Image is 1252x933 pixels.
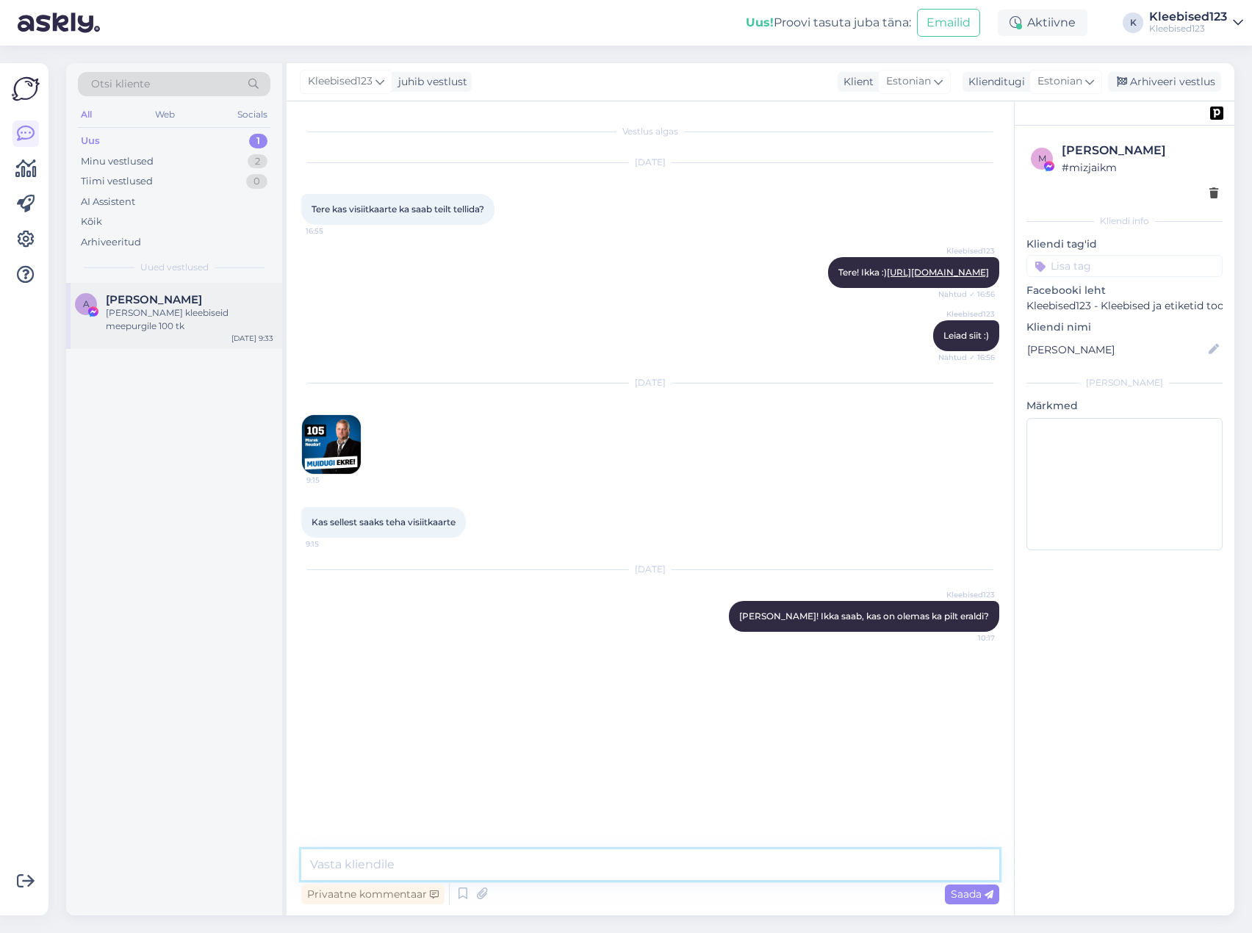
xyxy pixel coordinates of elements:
div: Kleebised123 [1149,23,1227,35]
p: Märkmed [1026,398,1223,414]
div: Tiimi vestlused [81,174,153,189]
div: Aktiivne [998,10,1087,36]
div: Kõik [81,215,102,229]
input: Lisa tag [1026,255,1223,277]
span: Nähtud ✓ 16:56 [938,352,995,363]
a: Kleebised123Kleebised123 [1149,11,1243,35]
span: Nähtud ✓ 16:56 [938,289,995,300]
p: Kleebised123 - Kleebised ja etiketid toodetele ning kleebised autodele. [1026,298,1223,314]
span: Kleebised123 [308,73,373,90]
div: # mizjaikm [1062,159,1218,176]
div: 2 [248,154,267,169]
div: [PERSON_NAME] kleebiseid meepurgile 100 tk [106,306,273,333]
div: [DATE] [301,376,999,389]
div: [DATE] [301,563,999,576]
span: 9:15 [306,475,361,486]
button: Emailid [917,9,980,37]
span: Leiad siit :) [943,330,989,341]
p: Kliendi tag'id [1026,237,1223,252]
span: Estonian [1037,73,1082,90]
div: juhib vestlust [392,74,467,90]
div: Vestlus algas [301,125,999,138]
div: Arhiveeritud [81,235,141,250]
div: Web [152,105,178,124]
div: 1 [249,134,267,148]
div: [PERSON_NAME] [1062,142,1218,159]
input: Lisa nimi [1027,342,1206,358]
div: Minu vestlused [81,154,154,169]
span: Tere! Ikka :) [838,267,989,278]
span: Uued vestlused [140,261,209,274]
span: A [83,298,90,309]
div: AI Assistent [81,195,135,209]
span: Tere kas visiitkaarte ka saab teilt tellida? [312,203,484,215]
div: [DATE] [301,156,999,169]
span: August Erik [106,293,202,306]
div: [DATE] 9:33 [231,333,273,344]
div: K [1123,12,1143,33]
span: Kleebised123 [940,245,995,256]
div: Kleebised123 [1149,11,1227,23]
div: Privaatne kommentaar [301,885,445,904]
p: Kliendi nimi [1026,320,1223,335]
span: Kas sellest saaks teha visiitkaarte [312,516,456,527]
img: Attachment [302,415,361,474]
div: All [78,105,95,124]
div: Klient [838,74,874,90]
span: Kleebised123 [940,309,995,320]
div: Kliendi info [1026,215,1223,228]
span: [PERSON_NAME]! Ikka saab, kas on olemas ka pilt eraldi? [739,610,989,622]
span: Estonian [886,73,931,90]
div: Klienditugi [963,74,1025,90]
img: pd [1210,107,1223,120]
a: [URL][DOMAIN_NAME] [887,267,989,278]
div: Arhiveeri vestlus [1108,72,1221,92]
img: Askly Logo [12,75,40,103]
p: Facebooki leht [1026,283,1223,298]
div: 0 [246,174,267,189]
b: Uus! [746,15,774,29]
span: Kleebised123 [940,589,995,600]
div: Uus [81,134,100,148]
span: 9:15 [306,538,361,550]
span: Otsi kliente [91,76,150,92]
span: m [1038,153,1046,164]
div: Socials [234,105,270,124]
div: Proovi tasuta juba täna: [746,14,911,32]
span: Saada [951,887,993,901]
div: [PERSON_NAME] [1026,376,1223,389]
span: 16:55 [306,226,361,237]
span: 10:17 [940,633,995,644]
